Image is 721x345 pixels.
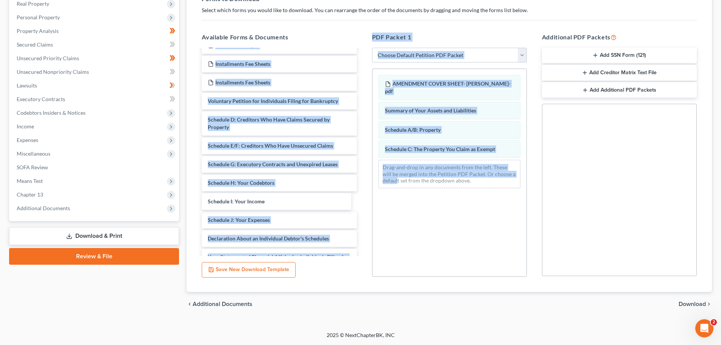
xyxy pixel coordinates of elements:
button: Add Creditor Matrix Text File [542,65,697,81]
span: SOFA Review [17,164,48,170]
span: Installments Fee Sheets [215,79,270,86]
button: Add Additional PDF Packets [542,82,697,98]
span: Schedule A/B: Property [385,126,441,133]
span: Schedule H: Your Codebtors [208,180,274,186]
span: Declaration About an Individual Debtor's Schedules [208,235,329,242]
span: Executory Contracts [17,96,65,102]
a: SOFA Review [11,161,179,174]
span: AMENDMENT COVER SHEET- [PERSON_NAME]-pdf [385,80,511,94]
i: chevron_right [706,301,712,307]
span: Secured Claims [17,41,53,48]
span: Lawsuits [17,82,37,89]
span: Schedule G: Executory Contracts and Unexpired Leases [208,161,338,167]
a: Unsecured Priority Claims [11,52,179,65]
i: chevron_left [187,301,193,307]
iframe: Intercom live chat [695,319,713,337]
span: Your Statement of Financial Affairs for Individuals Filing for Bankruptcy [208,254,349,268]
span: Income [17,123,34,130]
p: Select which forms you would like to download. You can rearrange the order of the documents by dr... [202,6,697,14]
span: Schedule E/F: Creditors Who Have Unsecured Claims [208,142,333,149]
h5: Additional PDF Packets [542,33,697,42]
span: Unsecured Nonpriority Claims [17,69,89,75]
span: Additional Documents [17,205,70,211]
a: Executory Contracts [11,92,179,106]
span: Schedule I: Your Income [208,198,265,205]
span: Schedule D: Creditors Who Have Claims Secured by Property [208,116,330,130]
span: Schedule J: Your Expenses [208,217,270,223]
span: Summary of Your Assets and Liabilities [385,107,476,114]
a: Secured Claims [11,38,179,52]
span: Unsecured Priority Claims [17,55,79,61]
span: Property Analysis [17,28,59,34]
a: Unsecured Nonpriority Claims [11,65,179,79]
button: Save New Download Template [202,262,296,278]
span: 2 [711,319,717,325]
div: 2025 © NextChapterBK, INC [145,331,576,345]
span: Chapter 13 [17,191,43,198]
h5: PDF Packet 1 [372,33,527,42]
span: Expenses [17,137,38,143]
span: Download [679,301,706,307]
span: Means Test [17,178,43,184]
h5: Available Forms & Documents [202,33,357,42]
span: Schedule C: The Property You Claim as Exempt [385,146,495,152]
div: Drag-and-drop in any documents from the left. These will be merged into the Petition PDF Packet. ... [378,160,520,188]
span: Personal Property [17,14,60,20]
span: Real Property [17,0,49,7]
button: Add SSN Form (121) [542,48,697,64]
a: Download & Print [9,227,179,245]
span: Miscellaneous [17,150,50,157]
a: Property Analysis [11,24,179,38]
span: Codebtors Insiders & Notices [17,109,86,116]
span: Voluntary Petition for Individuals Filing for Bankruptcy [208,98,338,104]
span: Installments Fee Sheets [215,61,270,67]
a: Lawsuits [11,79,179,92]
span: Additional Documents [193,301,252,307]
a: chevron_left Additional Documents [187,301,252,307]
span: AWARD LTR 1-pdf [215,42,259,48]
button: Download chevron_right [679,301,712,307]
a: Review & File [9,248,179,265]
